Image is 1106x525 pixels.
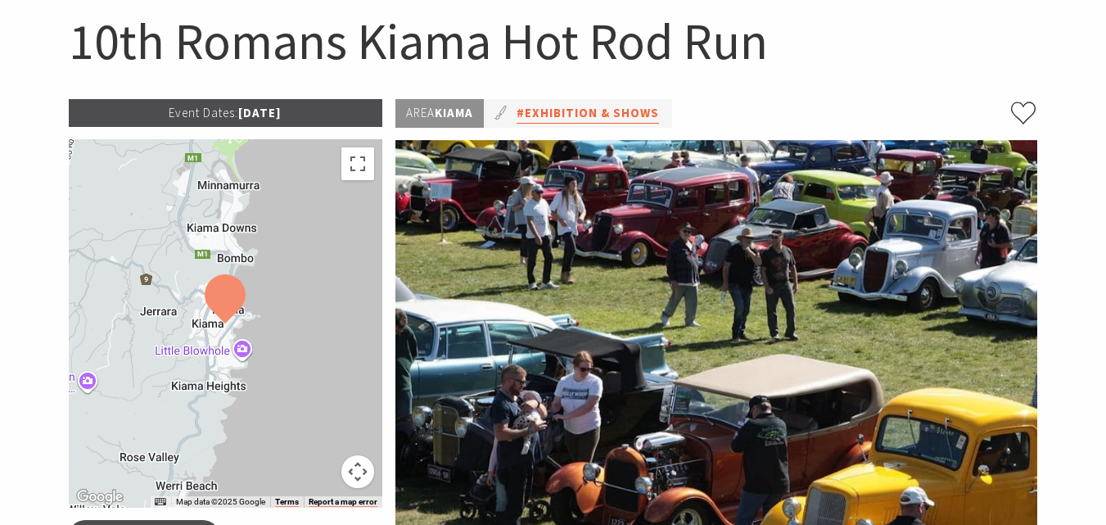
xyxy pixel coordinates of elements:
span: Map data ©2025 Google [176,497,265,506]
a: Click to see this area on Google Maps [73,487,127,508]
h1: 10th Romans Kiama Hot Rod Run [69,8,1038,75]
p: Kiama [395,99,484,128]
span: Event Dates: [169,105,238,120]
a: Report a map error [309,497,377,507]
p: [DATE] [69,99,383,127]
img: Google [73,487,127,508]
button: Keyboard shortcuts [155,496,166,508]
span: Area [406,105,435,120]
button: Toggle fullscreen view [341,147,374,180]
button: Map camera controls [341,455,374,488]
a: #Exhibition & Shows [517,103,659,124]
a: Terms (opens in new tab) [275,497,299,507]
